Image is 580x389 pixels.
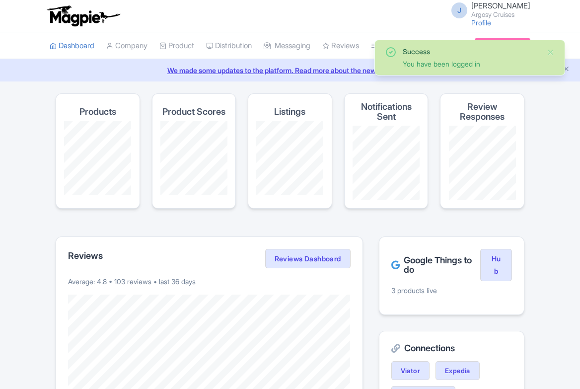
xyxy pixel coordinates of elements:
[471,11,530,18] small: Argosy Cruises
[265,249,351,269] a: Reviews Dashboard
[274,107,305,117] h4: Listings
[79,107,116,117] h4: Products
[50,32,94,60] a: Dashboard
[206,32,252,60] a: Distribution
[162,107,225,117] h4: Product Scores
[391,285,512,296] p: 3 products live
[322,32,359,60] a: Reviews
[480,249,512,282] a: Hub
[353,102,420,122] h4: Notifications Sent
[6,65,574,76] a: We made some updates to the platform. Read more about the new layout
[435,361,480,380] a: Expedia
[475,38,530,53] a: Subscription
[445,2,530,18] a: J [PERSON_NAME] Argosy Cruises
[403,46,539,57] div: Success
[471,1,530,10] span: [PERSON_NAME]
[547,46,555,58] button: Close
[371,32,398,60] a: Other
[159,32,194,60] a: Product
[391,361,430,380] a: Viator
[45,5,122,27] img: logo-ab69f6fb50320c5b225c76a69d11143b.png
[106,32,147,60] a: Company
[264,32,310,60] a: Messaging
[451,2,467,18] span: J
[68,251,103,261] h2: Reviews
[448,102,516,122] h4: Review Responses
[563,64,570,76] button: Close announcement
[68,276,351,287] p: Average: 4.8 • 103 reviews • last 36 days
[471,18,491,27] a: Profile
[391,255,480,275] h2: Google Things to do
[391,343,512,353] h2: Connections
[403,59,539,69] div: You have been logged in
